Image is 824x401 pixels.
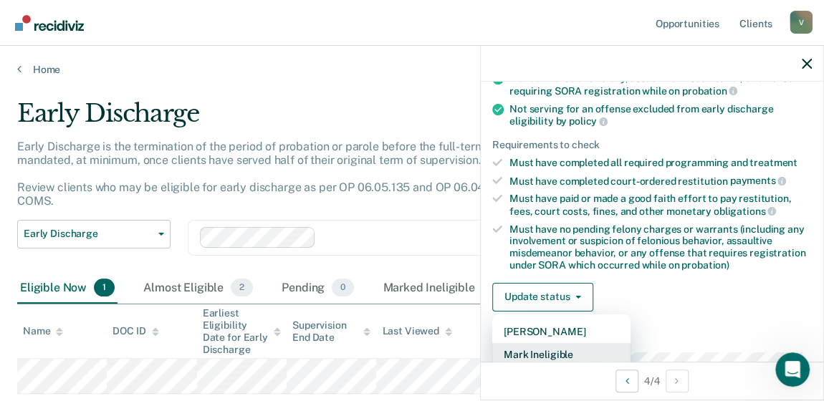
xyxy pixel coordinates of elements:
[509,193,812,217] div: Must have paid or made a good faith effort to pay restitution, fees, court costs, fines, and othe...
[509,157,812,169] div: Must have completed all required programming and
[17,99,759,140] div: Early Discharge
[790,11,813,34] button: Profile dropdown button
[203,307,281,355] div: Earliest Eligibility Date for Early Discharge
[15,15,84,31] img: Recidiviz
[509,175,812,188] div: Must have completed court-ordered restitution
[17,140,735,208] p: Early Discharge is the termination of the period of probation or parole before the full-term disc...
[94,279,115,297] span: 1
[492,334,812,347] dt: Supervision
[509,72,812,97] div: Not convicted of a felony, assaultive misdemeanor, or offense requiring SORA registration while on
[23,325,63,337] div: Name
[615,369,638,392] button: Previous Opportunity
[332,279,354,297] span: 0
[681,259,729,271] span: probation)
[714,206,776,217] span: obligations
[492,139,812,151] div: Requirements to check
[749,157,797,168] span: treatment
[790,11,813,34] div: V
[775,352,810,387] iframe: Intercom live chat
[492,283,593,311] button: Update status
[569,115,608,127] span: policy
[509,103,812,127] div: Not serving for an offense excluded from early discharge eligibility by
[24,228,153,240] span: Early Discharge
[112,325,158,337] div: DOC ID
[17,273,118,304] div: Eligible Now
[292,319,370,344] div: Supervision End Date
[140,273,256,304] div: Almost Eligible
[380,273,508,304] div: Marked Ineligible
[492,320,631,343] button: [PERSON_NAME]
[481,362,823,400] div: 4 / 4
[382,325,451,337] div: Last Viewed
[17,63,807,76] a: Home
[682,85,738,97] span: probation
[492,343,631,366] button: Mark Ineligible
[231,279,253,297] span: 2
[730,175,787,186] span: payments
[666,369,689,392] button: Next Opportunity
[509,223,812,271] div: Must have no pending felony charges or warrants (including any involvement or suspicion of feloni...
[279,273,357,304] div: Pending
